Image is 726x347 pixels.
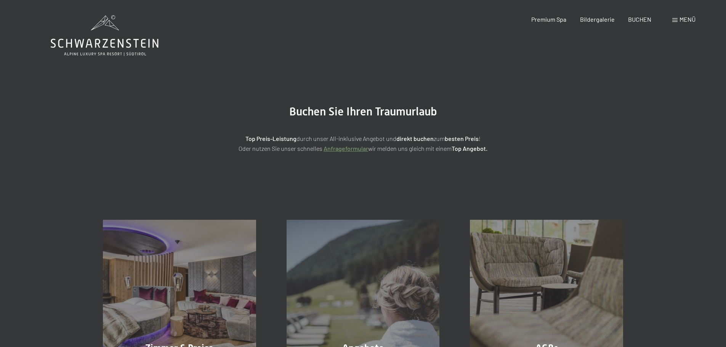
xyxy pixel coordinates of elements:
[680,16,696,23] span: Menü
[531,16,566,23] a: Premium Spa
[396,135,434,142] strong: direkt buchen
[452,145,487,152] strong: Top Angebot.
[173,134,554,153] p: durch unser All-inklusive Angebot und zum ! Oder nutzen Sie unser schnelles wir melden uns gleich...
[580,16,615,23] a: Bildergalerie
[628,16,651,23] a: BUCHEN
[245,135,296,142] strong: Top Preis-Leistung
[289,105,437,118] span: Buchen Sie Ihren Traumurlaub
[324,145,368,152] a: Anfrageformular
[445,135,479,142] strong: besten Preis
